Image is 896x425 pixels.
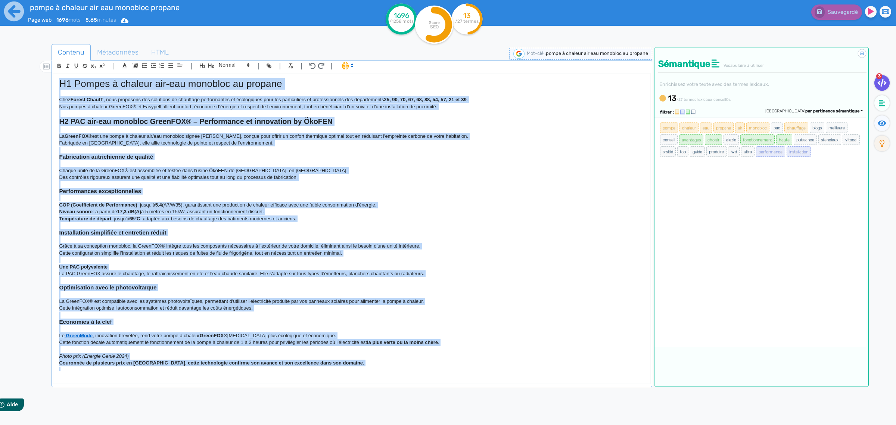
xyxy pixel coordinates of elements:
[389,19,414,24] tspan: /1258 mots
[59,133,645,140] p: La est une pompe à chaleur air/eau monobloc signée [PERSON_NAME], conçue pour offrir un confort t...
[28,17,52,23] span: Page web
[660,146,676,157] span: srsltid
[546,50,648,56] span: pompe à chaleur air eau monobloc au propane
[756,146,785,157] span: performance
[705,134,722,145] span: choisir
[430,24,439,30] tspan: SEO
[735,122,745,133] span: air
[59,243,645,249] p: Grâce à sa conception monobloc, la GreenFOX® intègre tous les composants nécessaires à l'extérieu...
[331,61,333,71] span: |
[301,61,302,71] span: |
[59,319,112,325] strong: Economies à la clef
[765,108,863,115] div: [GEOGRAPHIC_DATA]
[679,122,699,133] span: chaleur
[59,339,645,346] p: Cette fonction décale automatiquement le fonctionnement de la pompe à chaleur de 1 à 3 heures pou...
[713,122,734,133] span: propane
[464,11,471,20] tspan: 13
[56,17,69,23] b: 1696
[660,134,678,145] span: conseil
[59,117,332,125] strong: H2 PAC air-eau monobloc GreenFOX® – Performance et innovation by ÖkoFEN
[724,63,764,68] span: Vocabulaire à utiliser
[85,17,97,23] b: 5.65
[65,333,93,338] a: GreenMode
[690,146,705,157] span: guide
[59,305,645,311] p: Cette intégration optimise l'autoconsommation et réduit davantage les coûts énergétiques.
[513,49,525,59] img: google-serp-logo.png
[59,174,645,181] p: Des contrôles rigoureux assurent une qualité et une fiabilité optimales tout au long du processus...
[676,97,731,102] small: /27 termes lexicaux conseillés
[59,167,645,174] p: Chaque unité de la GreenFOX® est assemblée et testée dans l'usine ÖkoFEN de [GEOGRAPHIC_DATA], en...
[660,122,678,133] span: pompe
[338,61,356,70] span: I.Assistant
[728,146,740,157] span: lwd
[145,42,175,62] span: HTML
[117,209,141,214] strong: 17,3 dB(A)
[740,134,775,145] span: fonctionnement
[59,140,645,146] p: Fabriquée en [GEOGRAPHIC_DATA], elle allie technologie de pointe et respect de l'environnement.
[811,4,862,20] button: Sauvegardé
[59,78,645,90] h1: H1 Pompes à chaleur air-eau monobloc au propane
[66,333,93,338] strong: GreenMode
[59,353,128,359] em: Photo prix (Energie Genie 2024)
[429,20,440,25] tspan: Score
[658,81,769,87] small: Enrichissez votre texte avec des termes lexicaux.
[65,133,92,139] strong: GreenFOX®
[112,61,114,71] span: |
[191,61,193,71] span: |
[876,73,882,79] span: 3
[818,134,841,145] span: silencieux
[59,209,93,214] strong: Niveau sonore
[59,153,153,160] strong: Fabrication autrichienne de qualité
[52,42,90,62] span: Contenu
[677,146,688,157] span: top
[384,97,466,102] strong: 25, 90, 70, 67, 68, 88, 54, 57, 21 et 39
[394,11,409,20] tspan: 1696
[91,44,145,61] a: Métadonnées
[59,250,645,257] p: Cette configuration simplifie l'installation et réduit les risques de fuites de fluide frigorigèn...
[175,61,185,69] span: Aligment
[746,122,769,133] span: monobloc
[527,50,546,56] span: Mot-clé :
[660,110,674,115] span: filtrer :
[38,6,49,12] span: Aide
[59,96,645,103] p: Chez , nous proposons des solutions de chauffage performantes et écologiques pour les particulier...
[784,122,808,133] span: chauffage
[741,146,755,157] span: ultra
[810,122,824,133] span: blogs
[52,44,91,61] a: Contenu
[258,61,259,71] span: |
[200,333,227,338] strong: GreenFOX®
[59,103,645,110] p: Nos pompes à chaleur GreenFOX® et Easypell allient confort, économie d’énergie et respect de l’en...
[59,360,364,366] strong: Couronnée de plusieurs prix en [GEOGRAPHIC_DATA], cette technologie confirme son avance et son ex...
[56,17,81,23] span: mots
[155,202,162,208] strong: 5,4
[85,17,116,23] span: minutes
[828,9,858,15] span: Sauvegardé
[794,134,817,145] span: puissance
[367,339,438,345] strong: la plus verte ou la moins chère
[59,202,137,208] strong: COP (Coefficient de Performance)
[279,61,281,71] span: |
[145,44,175,61] a: HTML
[59,264,108,270] strong: Une PAC polyvalente
[59,216,111,221] strong: Température de départ
[59,202,645,208] p: : jusqu'à (A7/W35), garantissant une production de chaleur efficace avec une faible consommation ...
[71,97,103,102] strong: Forest Chauff’
[91,42,144,62] span: Métadonnées
[455,19,479,24] tspan: /27 termes
[59,229,166,236] strong: Installation simplifiée et entretien réduit
[59,188,141,194] strong: Performances exceptionnelles
[706,146,727,157] span: produire
[59,332,645,339] p: Le , innovation brevetée, rend votre pompe à chaleur [MEDICAL_DATA] plus écologique et économique.
[700,122,712,133] span: eau
[776,134,792,145] span: haute
[59,284,156,291] strong: Optimisation avec le photovoltaïque
[668,94,676,103] b: 13
[771,122,783,133] span: pac
[805,109,859,114] span: par pertinence sémantique
[679,134,703,145] span: avantages
[826,122,847,133] span: meilleure
[787,146,811,157] span: installation
[28,1,297,13] input: title
[59,215,645,222] p: : jusqu'à , adaptée aux besoins de chauffage des bâtiments modernes et anciens.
